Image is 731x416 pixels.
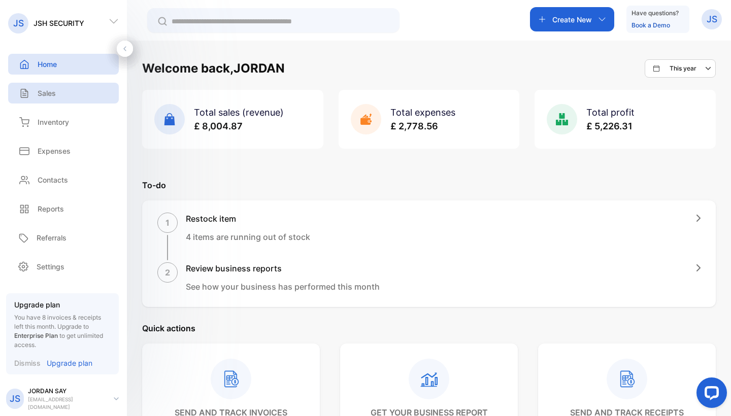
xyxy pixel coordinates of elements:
[41,358,92,368] a: Upgrade plan
[645,59,716,78] button: This year
[390,121,438,131] span: £ 2,778.56
[28,387,106,396] p: JORDAN SAY
[186,262,380,274] h1: Review business reports
[10,392,20,405] p: JS
[38,146,71,156] p: Expenses
[194,107,284,118] span: Total sales (revenue)
[14,323,103,349] span: Upgrade to to get unlimited access.
[186,281,380,293] p: See how your business has performed this month
[142,179,716,191] p: To-do
[38,88,56,98] p: Sales
[390,107,455,118] span: Total expenses
[47,358,92,368] p: Upgrade plan
[186,231,310,243] p: 4 items are running out of stock
[142,322,716,334] p: Quick actions
[702,7,722,31] button: JS
[586,121,633,131] span: £ 5,226.31
[165,266,170,279] p: 2
[38,203,64,214] p: Reports
[670,64,696,73] p: This year
[186,213,310,225] h1: Restock item
[14,299,111,310] p: Upgrade plan
[530,7,614,31] button: Create New
[688,373,731,416] iframe: LiveChat chat widget
[194,121,243,131] span: £ 8,004.87
[38,117,69,127] p: Inventory
[28,396,106,411] p: [EMAIL_ADDRESS][DOMAIN_NAME]
[165,217,170,229] p: 1
[37,232,67,243] p: Referrals
[38,175,68,185] p: Contacts
[632,21,670,29] a: Book a Demo
[38,59,57,70] p: Home
[14,358,41,368] p: Dismiss
[586,107,635,118] span: Total profit
[707,13,717,26] p: JS
[632,8,679,18] p: Have questions?
[34,18,84,28] p: JSH SECURITY
[14,332,58,339] span: Enterprise Plan
[552,14,592,25] p: Create New
[13,17,24,30] p: JS
[14,313,111,350] p: You have 8 invoices & receipts left this month.
[37,261,64,272] p: Settings
[142,59,285,78] h1: Welcome back, JORDAN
